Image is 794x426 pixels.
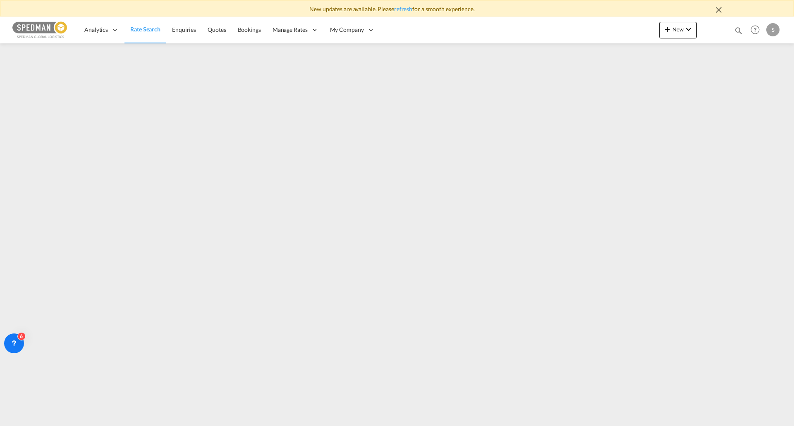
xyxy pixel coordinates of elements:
div: S [766,23,780,36]
md-icon: icon-chevron-down [684,24,694,34]
span: New [662,26,694,33]
span: Manage Rates [273,26,308,34]
span: Enquiries [172,26,196,33]
a: Rate Search [124,17,166,43]
span: Bookings [238,26,261,33]
a: refresh [394,5,412,12]
md-icon: icon-plus 400-fg [662,24,672,34]
div: Help [748,23,766,38]
div: My Company [324,17,380,43]
div: Analytics [79,17,124,43]
span: Analytics [84,26,108,34]
a: Bookings [232,17,267,43]
span: Rate Search [130,26,160,33]
md-icon: icon-close [714,5,724,15]
img: c12ca350ff1b11efb6b291369744d907.png [12,21,68,39]
span: Quotes [208,26,226,33]
div: Manage Rates [267,17,324,43]
div: icon-magnify [734,26,743,38]
div: New updates are available. Please for a smooth experience. [66,5,728,13]
span: Help [748,23,762,37]
md-icon: icon-magnify [734,26,743,35]
span: My Company [330,26,364,34]
a: Quotes [202,17,232,43]
a: Enquiries [166,17,202,43]
button: icon-plus 400-fgNewicon-chevron-down [659,22,697,38]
